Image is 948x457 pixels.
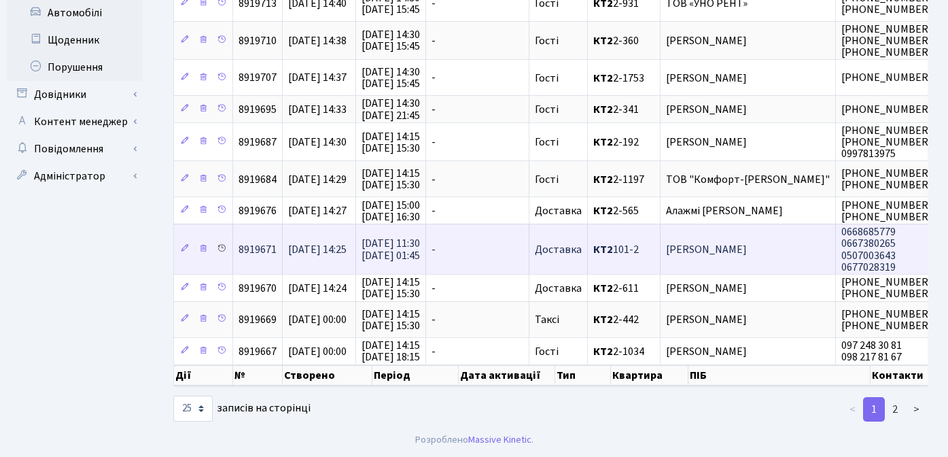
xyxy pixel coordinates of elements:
span: - [432,172,436,187]
span: 8919670 [239,281,277,296]
a: Адміністратор [7,163,143,190]
b: КТ2 [593,203,613,218]
span: [PHONE_NUMBER] [PHONE_NUMBER] 0997813975 [841,123,932,161]
span: [DATE] 14:15 [DATE] 18:15 [362,338,420,365]
span: 8919710 [239,33,277,48]
select: записів на сторінці [173,396,213,422]
span: Алажмі [PERSON_NAME] [666,205,830,216]
span: 8919671 [239,242,277,257]
span: [DATE] 14:15 [DATE] 15:30 [362,307,420,333]
span: - [432,312,436,327]
b: КТ2 [593,242,613,257]
b: КТ2 [593,312,613,327]
span: 2-611 [593,283,654,294]
span: [DATE] 14:29 [288,172,347,187]
span: [DATE] 14:30 [DATE] 15:45 [362,65,420,91]
span: 8919707 [239,71,277,86]
span: 8919676 [239,203,277,218]
b: КТ2 [593,102,613,117]
span: [PERSON_NAME] [666,314,830,325]
span: [DATE] 00:00 [288,344,347,359]
span: Гості [535,346,559,357]
span: [DATE] 14:37 [288,71,347,86]
span: Гості [535,73,559,84]
b: КТ2 [593,71,613,86]
span: [DATE] 14:33 [288,102,347,117]
span: 8919695 [239,102,277,117]
span: [DATE] 15:00 [DATE] 16:30 [362,198,420,224]
span: ТОВ "Комфорт-[PERSON_NAME]" [666,174,830,185]
span: [DATE] 14:38 [288,33,347,48]
th: Тип [555,365,611,386]
a: 1 [863,397,885,422]
span: 097 248 30 81 098 217 81 67 [841,338,902,365]
span: - [432,135,436,150]
span: [PHONE_NUMBER] [PHONE_NUMBER] [PHONE_NUMBER] [841,22,932,60]
b: КТ2 [593,344,613,359]
span: 8919684 [239,172,277,187]
span: [PERSON_NAME] [666,35,830,46]
span: 2-1034 [593,346,654,357]
span: Гості [535,35,559,46]
span: 2-341 [593,104,654,115]
span: 2-360 [593,35,654,46]
span: [DATE] 14:15 [DATE] 15:30 [362,275,420,301]
span: 8919669 [239,312,277,327]
span: [DATE] 00:00 [288,312,347,327]
label: записів на сторінці [173,396,311,422]
span: [DATE] 11:30 [DATE] 01:45 [362,237,420,263]
b: КТ2 [593,135,613,150]
span: - [432,102,436,117]
a: Порушення [7,54,143,81]
span: 2-565 [593,205,654,216]
span: 101-2 [593,244,654,255]
span: [PHONE_NUMBER] [PHONE_NUMBER] [841,166,932,192]
span: [PHONE_NUMBER] [PHONE_NUMBER] [841,198,932,224]
b: КТ2 [593,172,613,187]
span: [PHONE_NUMBER] [841,71,932,86]
a: > [905,397,928,422]
span: Доставка [535,205,582,216]
span: - [432,281,436,296]
span: Таксі [535,314,559,325]
b: КТ2 [593,281,613,296]
span: - [432,71,436,86]
span: [PHONE_NUMBER] [PHONE_NUMBER] [841,275,932,301]
span: - [432,344,436,359]
th: ПІБ [688,365,871,386]
span: Гості [535,174,559,185]
span: [PHONE_NUMBER] [841,102,932,117]
span: 8919667 [239,344,277,359]
span: [DATE] 14:30 [288,135,347,150]
b: КТ2 [593,33,613,48]
th: Період [372,365,459,386]
th: № [233,365,283,386]
th: Створено [283,365,372,386]
a: Довідники [7,81,143,108]
span: Гості [535,104,559,115]
span: - [432,242,436,257]
th: Дії [174,365,233,386]
div: Розроблено . [415,433,533,447]
th: Дата активації [459,365,555,386]
span: Доставка [535,283,582,294]
span: 2-442 [593,314,654,325]
a: 2 [884,397,906,422]
span: [PERSON_NAME] [666,73,830,84]
span: [PERSON_NAME] [666,137,830,148]
span: [DATE] 14:30 [DATE] 15:45 [362,27,420,54]
a: Контент менеджер [7,108,143,135]
span: Гості [535,137,559,148]
span: [DATE] 14:15 [DATE] 15:30 [362,129,420,156]
span: [DATE] 14:25 [288,242,347,257]
span: - [432,33,436,48]
th: Квартира [611,365,688,386]
span: [PERSON_NAME] [666,244,830,255]
span: 8919687 [239,135,277,150]
span: 2-1753 [593,73,654,84]
span: 0668685779 0667380265 0507003643 0677028319 [841,224,896,274]
span: 2-192 [593,137,654,148]
span: - [432,203,436,218]
a: Щоденник [7,27,143,54]
span: [DATE] 14:24 [288,281,347,296]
